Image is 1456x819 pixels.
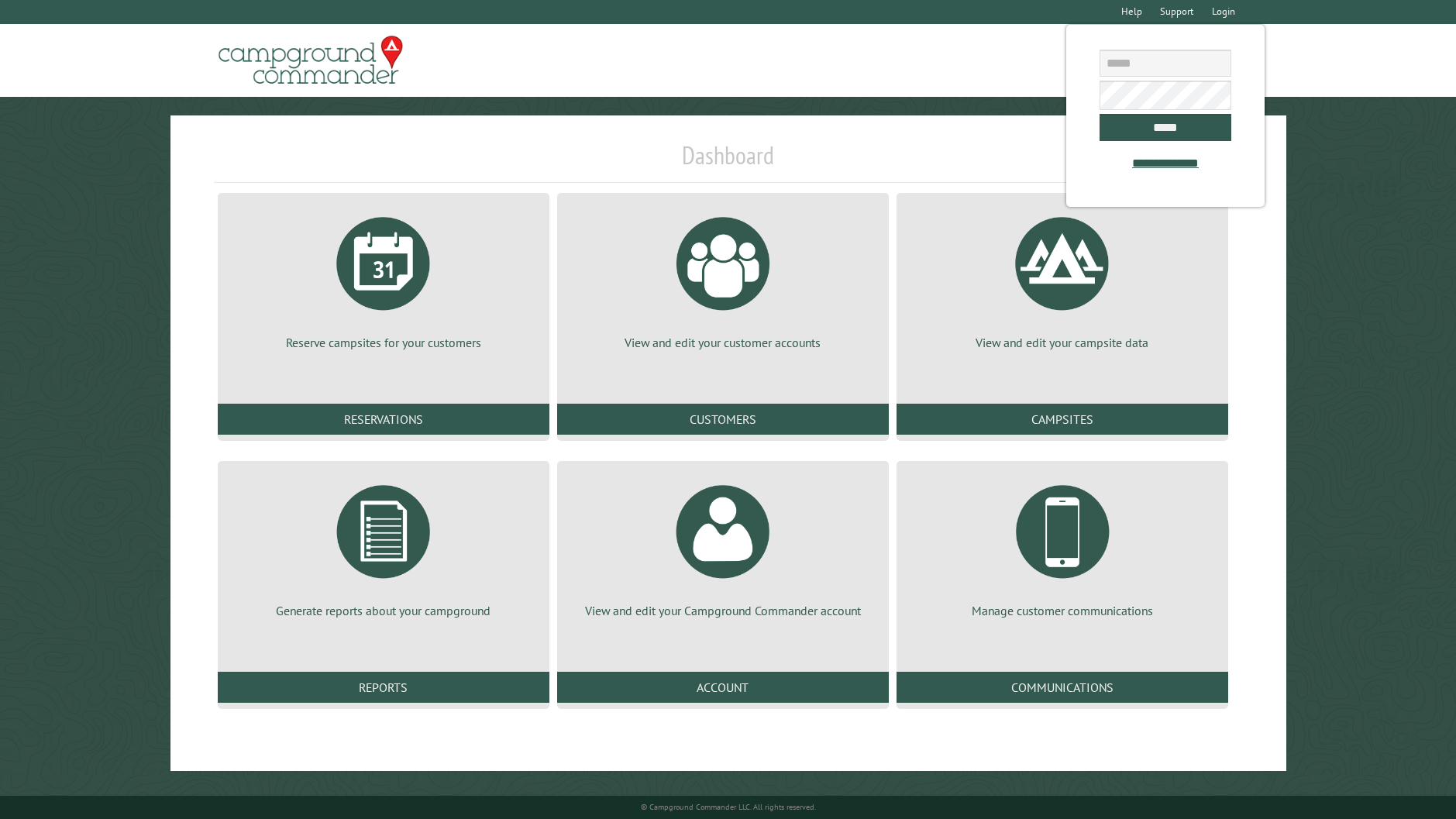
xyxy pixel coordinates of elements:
[576,334,870,351] p: View and edit your customer accounts
[236,205,531,351] a: Reserve campsites for your customers
[915,602,1210,619] p: Manage customer communications
[557,404,889,435] a: Customers
[641,802,816,812] small: © Campground Commander LLC. All rights reserved.
[897,404,1228,435] a: Campsites
[557,672,889,703] a: Account
[576,205,870,351] a: View and edit your customer accounts
[218,672,549,703] a: Reports
[897,672,1228,703] a: Communications
[218,404,549,435] a: Reservations
[236,602,531,619] p: Generate reports about your campground
[576,602,870,619] p: View and edit your Campground Commander account
[915,473,1210,619] a: Manage customer communications
[915,334,1210,351] p: View and edit your campsite data
[236,334,531,351] p: Reserve campsites for your customers
[214,140,1242,183] h1: Dashboard
[236,473,531,619] a: Generate reports about your campground
[214,30,408,91] img: Campground Commander
[915,205,1210,351] a: View and edit your campsite data
[576,473,870,619] a: View and edit your Campground Commander account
